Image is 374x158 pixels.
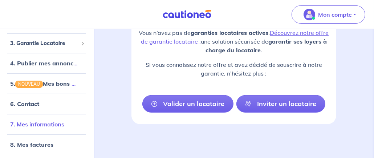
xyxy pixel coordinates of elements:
[10,80,87,87] a: 5.NOUVEAUMes bons plans
[3,56,91,70] div: 4. Publier mes annonces
[10,141,53,148] a: 8. Mes factures
[292,5,365,24] button: illu_account_valid_menu.svgMon compte
[10,60,80,67] a: 4. Publier mes annonces
[236,95,325,113] a: Inviter un locataire
[10,39,78,47] span: 3. Garantie Locataire
[137,60,331,78] p: Si vous connaissez notre offre et avez décidé de souscrire à notre garantie, n’hésitez plus :
[137,28,331,54] p: Vous n’avez pas de . une solution sécurisée de .
[3,36,91,50] div: 3. Garantie Locataire
[160,10,214,19] img: Cautioneo
[10,100,39,108] a: 6. Contact
[10,121,64,128] a: 7. Mes informations
[142,95,233,113] a: Valider un locataire
[3,117,91,131] div: 7. Mes informations
[3,76,91,91] div: 5.NOUVEAUMes bons plans
[191,29,268,36] strong: garanties locataires actives
[3,137,91,152] div: 8. Mes factures
[3,97,91,111] div: 6. Contact
[318,10,352,19] p: Mon compte
[304,9,315,20] img: illu_account_valid_menu.svg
